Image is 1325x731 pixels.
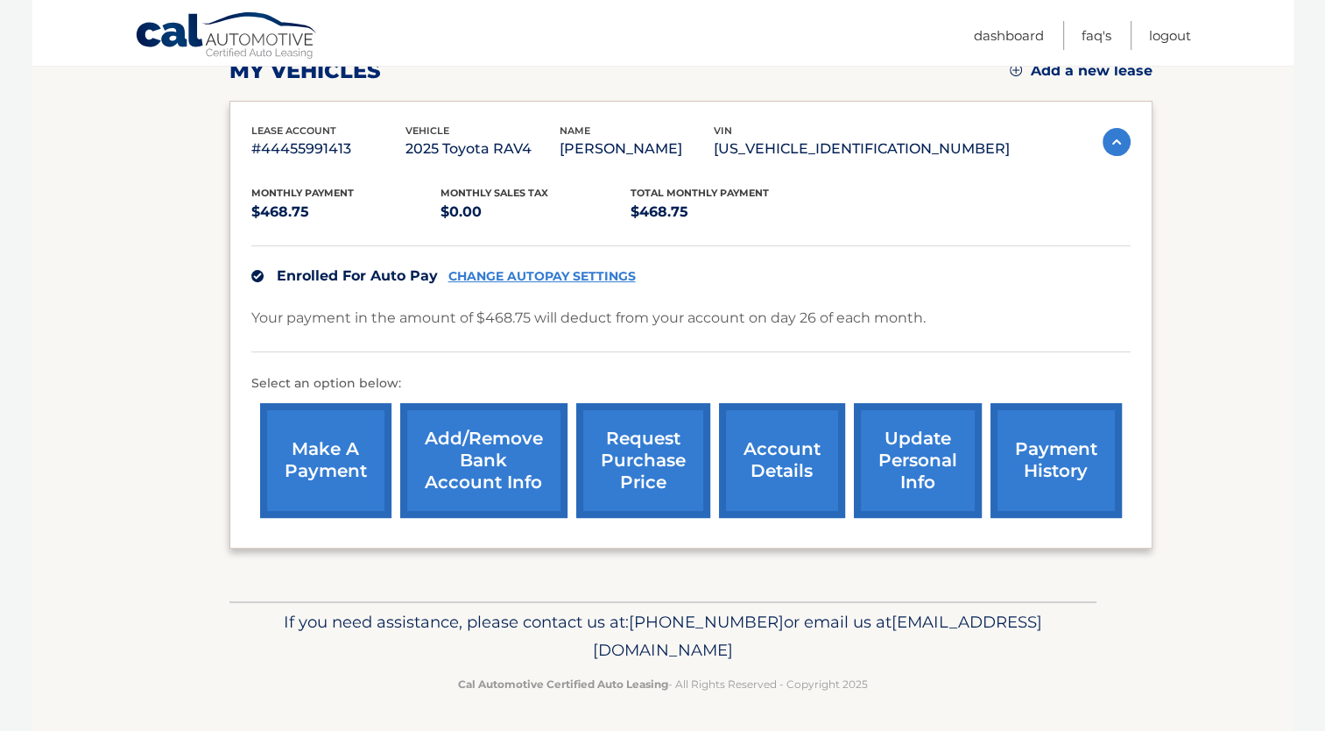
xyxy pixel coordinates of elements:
p: $468.75 [631,200,821,224]
a: Dashboard [974,21,1044,50]
h2: my vehicles [229,58,381,84]
span: Monthly sales Tax [440,187,548,199]
span: [PHONE_NUMBER] [629,612,784,632]
p: $0.00 [440,200,631,224]
p: #44455991413 [251,137,405,161]
a: FAQ's [1082,21,1111,50]
p: Your payment in the amount of $468.75 will deduct from your account on day 26 of each month. [251,306,926,330]
a: make a payment [260,403,391,518]
span: name [560,124,590,137]
img: accordion-active.svg [1103,128,1131,156]
img: check.svg [251,270,264,282]
p: - All Rights Reserved - Copyright 2025 [241,675,1085,693]
a: Cal Automotive [135,11,319,62]
span: Monthly Payment [251,187,354,199]
p: [US_VEHICLE_IDENTIFICATION_NUMBER] [714,137,1010,161]
a: update personal info [854,403,982,518]
p: [PERSON_NAME] [560,137,714,161]
span: Enrolled For Auto Pay [277,267,438,284]
p: 2025 Toyota RAV4 [405,137,560,161]
span: vin [714,124,732,137]
img: add.svg [1010,64,1022,76]
strong: Cal Automotive Certified Auto Leasing [458,678,668,691]
a: Logout [1149,21,1191,50]
p: Select an option below: [251,373,1131,394]
a: Add/Remove bank account info [400,403,567,518]
a: Add a new lease [1010,62,1152,80]
span: vehicle [405,124,449,137]
span: Total Monthly Payment [631,187,769,199]
p: $468.75 [251,200,441,224]
span: lease account [251,124,336,137]
p: If you need assistance, please contact us at: or email us at [241,608,1085,664]
a: request purchase price [576,403,710,518]
a: CHANGE AUTOPAY SETTINGS [448,269,636,284]
a: account details [719,403,845,518]
a: payment history [990,403,1122,518]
